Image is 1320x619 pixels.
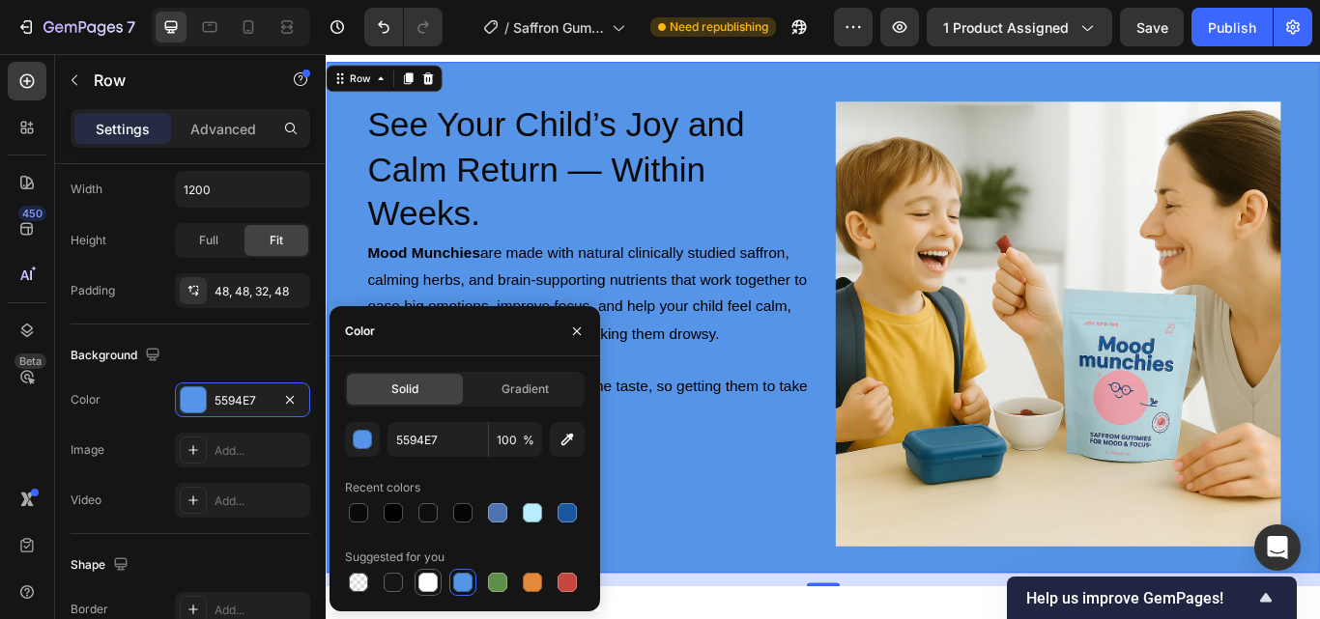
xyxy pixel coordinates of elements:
[345,323,375,340] div: Color
[1136,19,1168,36] span: Save
[18,206,46,221] div: 450
[14,353,46,369] div: Beta
[1026,589,1254,607] span: Help us improve GemPages!
[943,17,1069,38] span: 1 product assigned
[190,119,256,139] p: Advanced
[927,8,1112,46] button: 1 product assigned
[270,232,283,249] span: Fit
[48,222,180,241] strong: Mood Munchies
[215,442,305,460] div: Add...
[46,56,565,214] h2: See Your Child’s Joy and Calm Return — Within Weeks.
[71,343,164,369] div: Background
[71,232,106,249] div: Height
[1191,8,1273,46] button: Publish
[364,8,443,46] div: Undo/Redo
[48,216,563,342] p: are made with natural clinically studied saffron, calming herbs, and brain-supporting nutrients t...
[594,56,1113,575] img: gempages_586040185100174109-2e3d3667-d939-4239-b64c-fa802099e41e.webp
[387,422,488,457] input: Eg: FFFFFF
[513,17,604,38] span: Saffron Gumies New LP | WIP
[94,69,258,92] p: Row
[326,54,1320,619] iframe: Design area
[71,441,104,459] div: Image
[345,549,445,566] div: Suggested for you
[215,283,305,300] div: 48, 48, 32, 48
[215,492,305,510] div: Add...
[502,380,549,398] span: Gradient
[176,172,309,207] input: Auto
[199,232,218,249] span: Full
[71,181,102,198] div: Width
[1120,8,1184,46] button: Save
[24,20,56,38] div: Row
[71,552,132,578] div: Shape
[96,119,150,139] p: Settings
[670,18,768,36] span: Need republishing
[1254,524,1301,571] div: Open Intercom Messenger
[523,432,534,449] span: %
[215,602,305,619] div: Add...
[1208,17,1256,38] div: Publish
[391,380,418,398] span: Solid
[127,15,135,39] p: 7
[71,601,108,618] div: Border
[71,391,100,408] div: Color
[48,373,563,436] p: The best part? They actually love the taste, so getting them to take it is never a struggle.
[71,282,115,299] div: Padding
[71,492,101,509] div: Video
[504,17,509,38] span: /
[215,392,271,409] div: 5594E7
[8,8,144,46] button: 7
[1026,586,1277,609] button: Show survey - Help us improve GemPages!
[345,479,420,496] div: Recent colors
